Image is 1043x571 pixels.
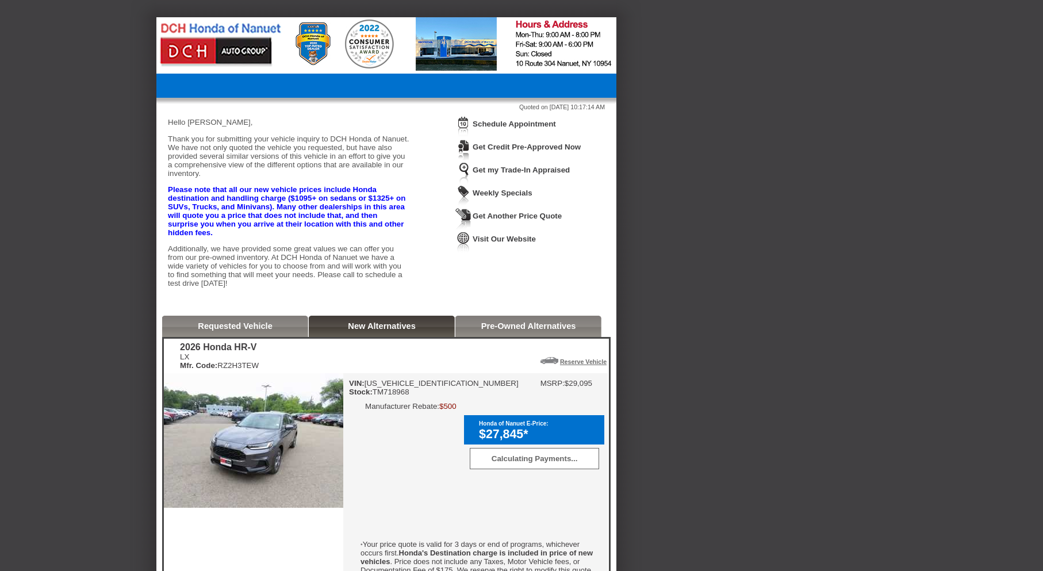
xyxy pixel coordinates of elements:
[168,244,409,288] p: Additionally, we have provided some great values we can offer you from our pre-owned inventory. A...
[473,235,536,243] a: Visit Our Website
[439,402,457,411] td: $500
[349,379,365,388] b: VIN:
[560,358,607,365] a: Reserve Vehicle
[349,388,373,396] b: Stock:
[168,135,409,178] p: Thank you for submitting your vehicle inquiry to DCH Honda of Nanuet. We have not only quoted the...
[473,189,532,197] a: Weekly Specials
[473,120,556,128] a: Schedule Appointment
[455,116,471,137] img: Icon_ScheduleAppointment.png
[349,379,519,396] div: [US_VEHICLE_IDENTIFICATION_NUMBER] TM718968
[164,373,343,508] img: 2026 Honda HR-V
[455,208,471,229] img: Icon_GetQuote.png
[365,402,439,411] td: Manufacturer Rebate:
[348,321,416,331] a: New Alternatives
[540,379,565,388] td: MSRP:
[168,118,409,127] p: Hello [PERSON_NAME],
[473,143,581,151] a: Get Credit Pre-Approved Now
[198,321,273,331] a: Requested Vehicle
[473,166,570,174] a: Get my Trade-In Appraised
[168,185,405,237] strong: Please note that all our new vehicle prices include Honda destination and handling charge ($1095+...
[470,448,599,469] div: Calculating Payments...
[455,185,471,206] img: Icon_WeeklySpecials.png
[473,212,562,220] a: Get Another Price Quote
[455,139,471,160] img: Icon_CreditApproval.png
[180,352,259,370] div: LX RZ2H3TEW
[361,549,593,566] b: Honda's Destination charge is included in price of new vehicles
[479,420,549,427] font: Honda of Nanuet E-Price:
[180,361,217,370] b: Mfr. Code:
[180,342,259,352] div: 2026 Honda HR-V
[481,321,576,331] a: Pre-Owned Alternatives
[168,104,605,110] div: Quoted on [DATE] 10:17:14 AM
[455,231,471,252] img: Icon_VisitWebsite.png
[479,427,599,442] div: $27,845*
[565,379,592,388] td: $29,095
[540,357,558,364] img: Icon_ReserveVehicleCar.png
[455,162,471,183] img: Icon_TradeInAppraisal.png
